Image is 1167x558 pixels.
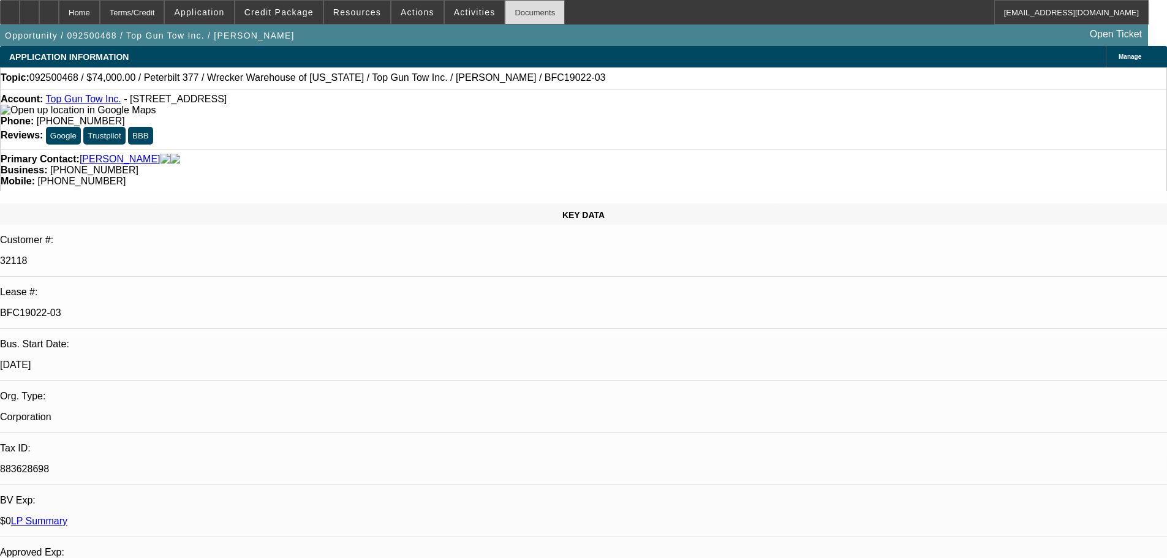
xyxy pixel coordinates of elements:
[401,7,434,17] span: Actions
[1,130,43,140] strong: Reviews:
[1119,53,1141,60] span: Manage
[5,31,295,40] span: Opportunity / 092500468 / Top Gun Tow Inc. / [PERSON_NAME]
[454,7,496,17] span: Activities
[80,154,161,165] a: [PERSON_NAME]
[235,1,323,24] button: Credit Package
[83,127,125,145] button: Trustpilot
[1085,24,1147,45] a: Open Ticket
[128,127,153,145] button: BBB
[244,7,314,17] span: Credit Package
[174,7,224,17] span: Application
[170,154,180,165] img: linkedin-icon.png
[1,94,43,104] strong: Account:
[9,52,129,62] span: APPLICATION INFORMATION
[46,127,81,145] button: Google
[1,105,156,115] a: View Google Maps
[37,116,125,126] span: [PHONE_NUMBER]
[445,1,505,24] button: Activities
[391,1,444,24] button: Actions
[1,105,156,116] img: Open up location in Google Maps
[50,165,138,175] span: [PHONE_NUMBER]
[1,72,29,83] strong: Topic:
[1,176,35,186] strong: Mobile:
[165,1,233,24] button: Application
[1,116,34,126] strong: Phone:
[324,1,390,24] button: Resources
[124,94,227,104] span: - [STREET_ADDRESS]
[29,72,606,83] span: 092500468 / $74,000.00 / Peterbilt 377 / Wrecker Warehouse of [US_STATE] / Top Gun Tow Inc. / [PE...
[333,7,381,17] span: Resources
[161,154,170,165] img: facebook-icon.png
[1,165,47,175] strong: Business:
[45,94,121,104] a: Top Gun Tow Inc.
[11,516,67,526] a: LP Summary
[37,176,126,186] span: [PHONE_NUMBER]
[1,154,80,165] strong: Primary Contact:
[562,210,605,220] span: KEY DATA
